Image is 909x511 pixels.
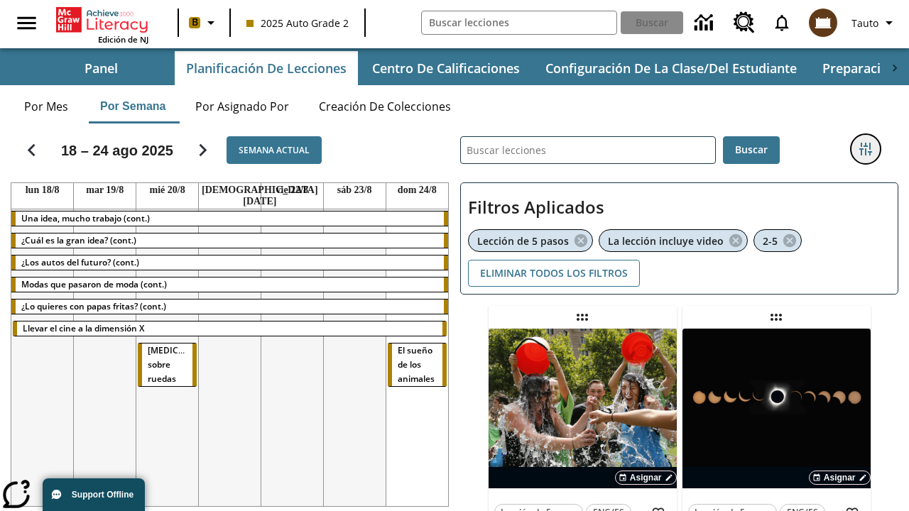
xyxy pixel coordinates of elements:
[72,490,134,500] span: Support Offline
[11,89,82,123] button: Por mes
[56,4,148,45] div: Portada
[21,278,167,290] span: Modas que pasaron de moda (cont.)
[246,16,349,31] span: 2025 Auto Grade 2
[753,229,802,252] div: Eliminar 2-5 el ítem seleccionado del filtro
[468,190,891,225] h2: Filtros Aplicados
[723,136,780,164] button: Buscar
[21,256,139,268] span: ¿Los autos del futuro? (cont.)
[23,183,62,197] a: 18 de agosto de 2025
[273,183,312,197] a: 22 de agosto de 2025
[21,234,136,246] span: ¿Cuál es la gran idea? (cont.)
[846,10,903,35] button: Perfil/Configuración
[83,183,126,197] a: 19 de agosto de 2025
[11,278,448,292] div: Modas que pasaron de moda (cont.)
[686,4,725,43] a: Centro de información
[307,89,462,123] button: Creación de colecciones
[175,51,358,85] button: Planificación de lecciones
[461,137,715,163] input: Buscar lecciones
[138,344,197,386] div: Rayos X sobre ruedas
[398,344,435,385] span: El sueño de los animales
[468,260,640,287] button: Eliminar todos los filtros
[851,16,878,31] span: Tauto
[763,4,800,41] a: Notificaciones
[6,2,48,44] button: Abrir el menú lateral
[23,322,144,334] span: Llevar el cine a la dimensión X
[608,234,724,248] span: La lección incluye video
[388,344,447,386] div: El sueño de los animales
[630,471,662,484] span: Asignar
[56,6,148,34] a: Portada
[13,132,50,168] button: Regresar
[422,11,617,34] input: Buscar campo
[765,306,788,329] div: Lección arrastrable: ¡Atención! Es la hora del eclipse
[11,300,448,314] div: ¿Lo quieres con papas fritas? (cont.)
[334,183,375,197] a: 23 de agosto de 2025
[763,234,778,248] span: 2-5
[183,10,225,35] button: Boost El color de la clase es anaranjado claro. Cambiar el color de la clase.
[361,51,531,85] button: Centro de calificaciones
[809,9,837,37] img: avatar image
[13,322,447,336] div: Llevar el cine a la dimensión X
[30,51,172,85] button: Panel
[61,142,173,159] h2: 18 – 24 ago 2025
[28,51,881,85] div: Subbarra de navegación
[851,135,880,163] button: Menú lateral de filtros
[192,13,198,31] span: B
[11,255,448,270] div: ¿Los autos del futuro? (cont.)
[571,306,594,329] div: Lección arrastrable: Un frío desafío trajo cambios
[89,89,177,123] button: Por semana
[11,211,448,226] div: Una idea, mucho trabajo (cont.)
[199,183,321,209] a: 21 de agosto de 2025
[725,4,763,42] a: Centro de recursos, Se abrirá en una pestaña nueva.
[615,471,677,485] button: Asignar Elegir fechas
[800,4,846,41] button: Escoja un nuevo avatar
[43,478,145,511] button: Support Offline
[809,471,871,485] button: Asignar Elegir fechas
[147,183,188,197] a: 20 de agosto de 2025
[468,229,593,252] div: Eliminar Lección de 5 pasos el ítem seleccionado del filtro
[184,89,300,123] button: Por asignado por
[599,229,748,252] div: Eliminar La lección incluye video el ítem seleccionado del filtro
[98,34,148,45] span: Edición de NJ
[881,51,909,85] div: Pestañas siguientes
[227,136,322,164] button: Semana actual
[148,344,218,385] span: Rayos X sobre ruedas
[185,132,221,168] button: Seguir
[477,234,569,248] span: Lección de 5 pasos
[534,51,808,85] button: Configuración de la clase/del estudiante
[11,233,448,248] div: ¿Cuál es la gran idea? (cont.)
[824,471,856,484] span: Asignar
[395,183,440,197] a: 24 de agosto de 2025
[460,182,898,295] div: Filtros Aplicados
[21,300,166,312] span: ¿Lo quieres con papas fritas? (cont.)
[21,212,150,224] span: Una idea, mucho trabajo (cont.)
